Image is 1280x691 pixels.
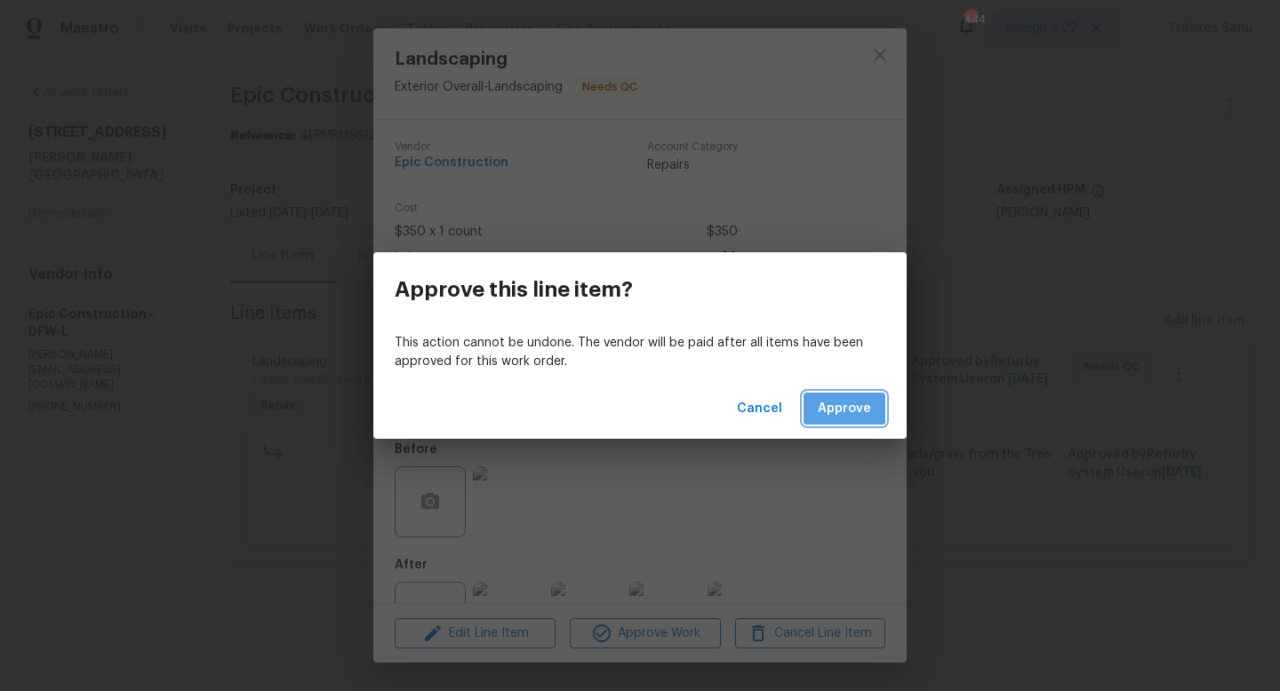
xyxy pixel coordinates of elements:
span: Approve [818,398,871,420]
span: Cancel [737,398,782,420]
button: Approve [804,393,885,425]
p: This action cannot be undone. The vendor will be paid after all items have been approved for this... [395,334,885,371]
button: Cancel [730,393,789,425]
h3: Approve this line item? [395,277,633,302]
